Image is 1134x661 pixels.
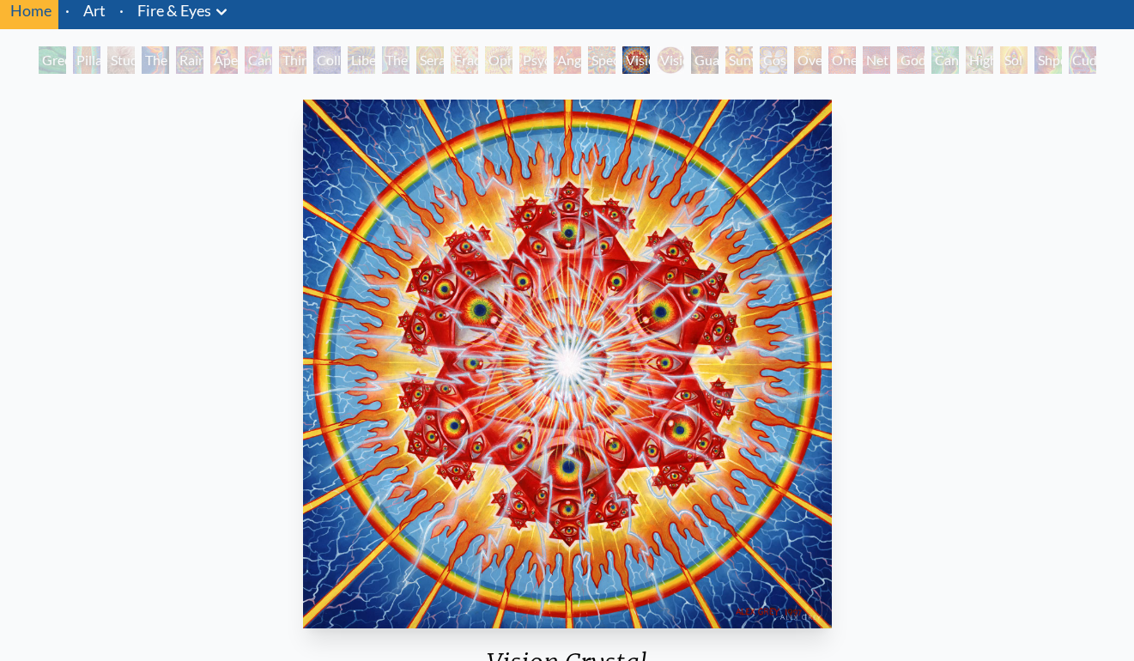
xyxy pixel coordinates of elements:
a: Home [10,1,52,20]
div: Higher Vision [966,46,993,74]
div: Vision Crystal [622,46,650,74]
div: Cannabis Sutra [245,46,272,74]
div: Godself [897,46,925,74]
div: Angel Skin [554,46,581,74]
div: Seraphic Transport Docking on the Third Eye [416,46,444,74]
div: Vision Crystal Tondo [657,46,684,74]
div: Rainbow Eye Ripple [176,46,203,74]
div: Collective Vision [313,46,341,74]
div: Aperture [210,46,238,74]
div: Cannafist [931,46,959,74]
div: Sol Invictus [1000,46,1028,74]
div: Liberation Through Seeing [348,46,375,74]
div: Oversoul [794,46,822,74]
img: Vision-Crystal-1997-Alex-Grey-watermarked.jpg [303,100,832,628]
div: Net of Being [863,46,890,74]
div: Study for the Great Turn [107,46,135,74]
div: Spectral Lotus [588,46,616,74]
div: Green Hand [39,46,66,74]
div: Fractal Eyes [451,46,478,74]
div: Shpongled [1034,46,1062,74]
div: The Seer [382,46,409,74]
div: The Torch [142,46,169,74]
div: Guardian of Infinite Vision [691,46,719,74]
div: Pillar of Awareness [73,46,100,74]
div: One [828,46,856,74]
div: Cuddle [1069,46,1096,74]
div: Cosmic Elf [760,46,787,74]
div: Psychomicrograph of a Fractal Paisley Cherub Feather Tip [519,46,547,74]
div: Sunyata [725,46,753,74]
div: Third Eye Tears of Joy [279,46,306,74]
div: Ophanic Eyelash [485,46,512,74]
